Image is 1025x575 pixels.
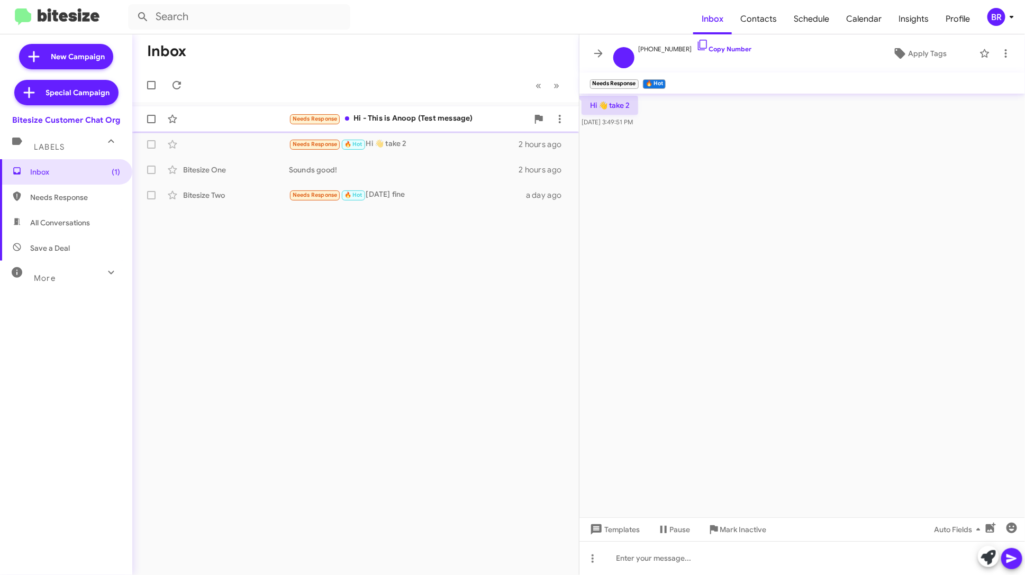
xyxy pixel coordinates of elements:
[344,141,362,148] span: 🔥 Hot
[293,115,338,122] span: Needs Response
[147,43,186,60] h1: Inbox
[289,189,526,201] div: [DATE] fine
[649,520,699,539] button: Pause
[30,243,70,253] span: Save a Deal
[926,520,993,539] button: Auto Fields
[34,273,56,283] span: More
[978,8,1013,26] button: BR
[519,165,570,175] div: 2 hours ago
[14,80,119,105] a: Special Campaign
[530,75,566,96] nav: Page navigation example
[693,4,732,34] a: Inbox
[293,191,338,198] span: Needs Response
[937,4,978,34] a: Profile
[548,75,566,96] button: Next
[46,87,110,98] span: Special Campaign
[519,139,570,150] div: 2 hours ago
[293,141,338,148] span: Needs Response
[699,520,775,539] button: Mark Inactive
[554,79,560,92] span: »
[526,190,570,200] div: a day ago
[987,8,1005,26] div: BR
[183,165,289,175] div: Bitesize One
[732,4,785,34] a: Contacts
[30,167,120,177] span: Inbox
[838,4,890,34] a: Calendar
[19,44,113,69] a: New Campaign
[643,79,666,89] small: 🔥 Hot
[785,4,838,34] a: Schedule
[579,520,649,539] button: Templates
[344,191,362,198] span: 🔥 Hot
[909,44,947,63] span: Apply Tags
[639,39,752,54] span: [PHONE_NUMBER]
[183,190,289,200] div: Bitesize Two
[289,113,528,125] div: Hi - This is Anoop (Test message)
[536,79,542,92] span: «
[289,138,519,150] div: Hi 👋 take 2
[582,118,633,126] span: [DATE] 3:49:51 PM
[865,44,974,63] button: Apply Tags
[934,520,985,539] span: Auto Fields
[112,167,120,177] span: (1)
[128,4,350,30] input: Search
[588,520,640,539] span: Templates
[30,217,90,228] span: All Conversations
[590,79,639,89] small: Needs Response
[720,520,767,539] span: Mark Inactive
[12,115,120,125] div: Bitesize Customer Chat Org
[530,75,548,96] button: Previous
[30,192,120,203] span: Needs Response
[696,45,752,53] a: Copy Number
[289,165,519,175] div: Sounds good!
[890,4,937,34] a: Insights
[670,520,691,539] span: Pause
[582,96,638,115] p: Hi 👋 take 2
[34,142,65,152] span: Labels
[51,51,105,62] span: New Campaign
